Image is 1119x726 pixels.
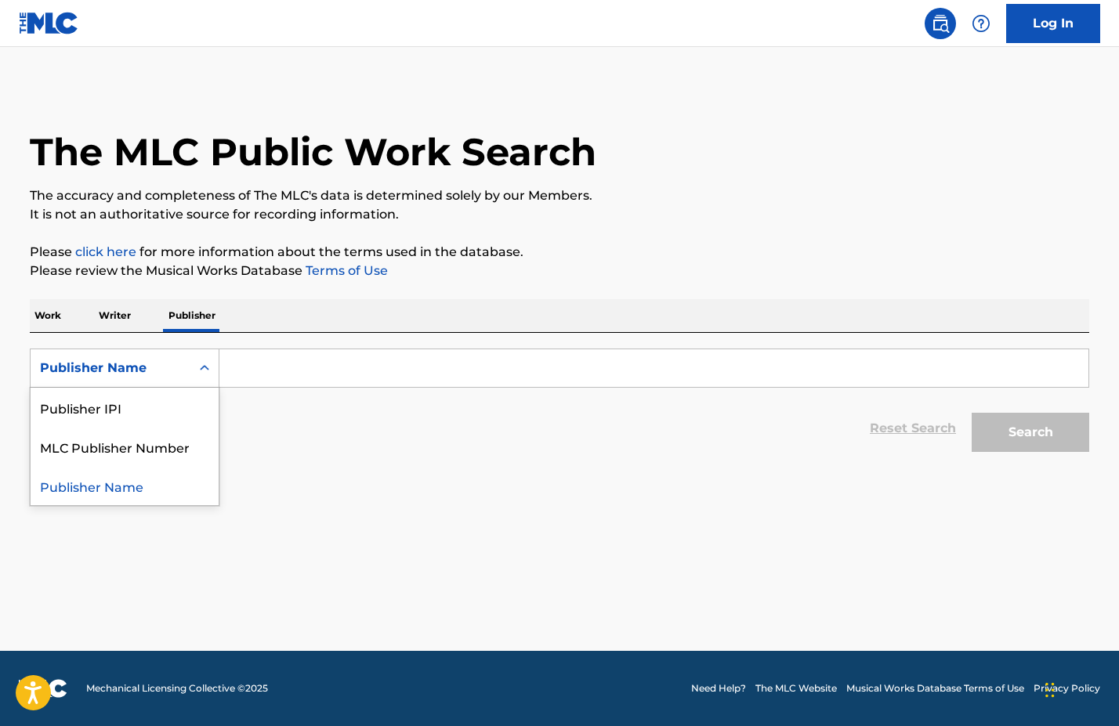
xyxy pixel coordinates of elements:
[30,128,596,175] h1: The MLC Public Work Search
[972,14,990,33] img: help
[925,8,956,39] a: Public Search
[691,681,746,695] a: Need Help?
[931,14,950,33] img: search
[75,244,136,259] a: click here
[19,12,79,34] img: MLC Logo
[1041,651,1119,726] div: Widget de chat
[30,186,1089,205] p: The accuracy and completeness of The MLC's data is determined solely by our Members.
[965,8,997,39] div: Help
[31,427,219,466] div: MLC Publisher Number
[30,205,1089,224] p: It is not an authoritative source for recording information.
[164,299,220,332] p: Publisher
[30,349,1089,460] form: Search Form
[31,466,219,505] div: Publisher Name
[30,299,66,332] p: Work
[30,262,1089,280] p: Please review the Musical Works Database
[302,263,388,278] a: Terms of Use
[846,681,1024,695] a: Musical Works Database Terms of Use
[1045,666,1055,713] div: Glisser
[40,359,181,377] div: Publisher Name
[19,679,67,698] img: logo
[94,299,136,332] p: Writer
[1041,651,1119,726] iframe: Chat Widget
[86,681,268,695] span: Mechanical Licensing Collective © 2025
[1034,681,1100,695] a: Privacy Policy
[31,388,219,427] div: Publisher IPI
[30,243,1089,262] p: Please for more information about the terms used in the database.
[755,681,837,695] a: The MLC Website
[1006,4,1100,43] a: Log In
